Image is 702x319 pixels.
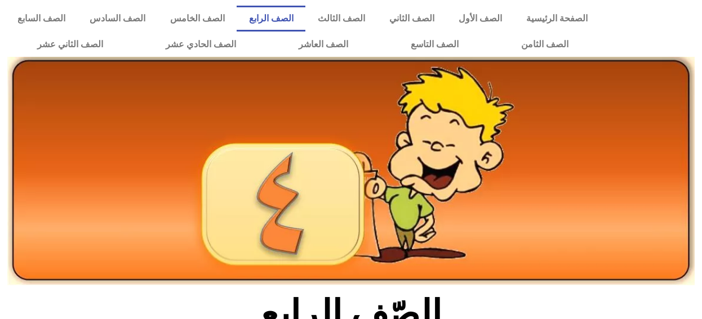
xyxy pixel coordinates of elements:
[490,32,599,57] a: الصف الثامن
[377,6,446,32] a: الصف الثاني
[446,6,514,32] a: الصف الأول
[6,6,78,32] a: الصف السابع
[305,6,377,32] a: الصف الثالث
[6,32,134,57] a: الصف الثاني عشر
[78,6,158,32] a: الصف السادس
[379,32,490,57] a: الصف التاسع
[158,6,237,32] a: الصف الخامس
[134,32,267,57] a: الصف الحادي عشر
[237,6,305,32] a: الصف الرابع
[514,6,599,32] a: الصفحة الرئيسية
[267,32,379,57] a: الصف العاشر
